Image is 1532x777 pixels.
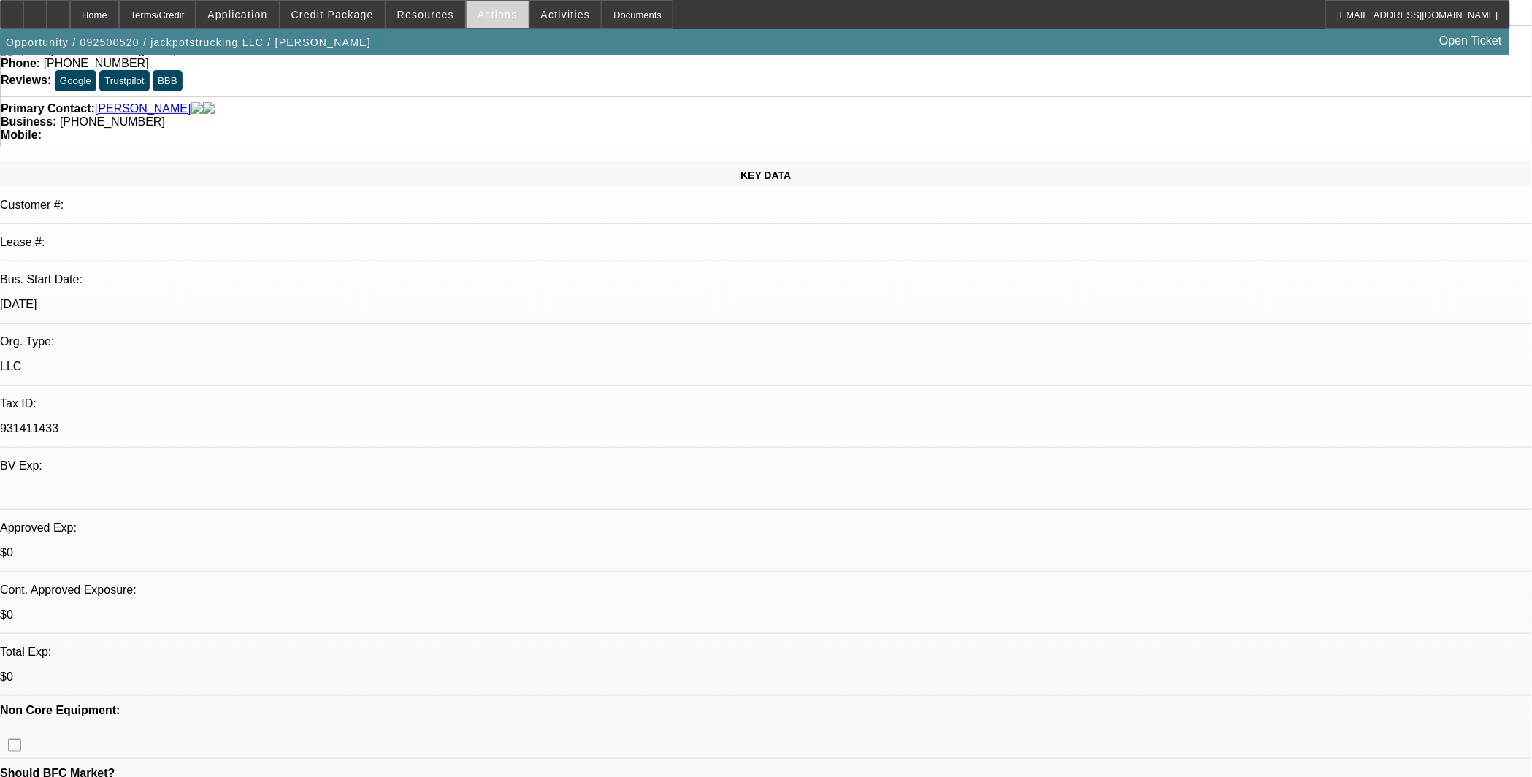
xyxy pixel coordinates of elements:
[196,1,278,28] button: Application
[1,102,95,115] strong: Primary Contact:
[397,9,454,20] span: Resources
[1,115,56,128] strong: Business:
[1,74,51,86] strong: Reviews:
[99,70,149,91] button: Trustpilot
[541,9,591,20] span: Activities
[60,115,165,128] span: [PHONE_NUMBER]
[1434,28,1508,53] a: Open Ticket
[740,169,791,181] span: KEY DATA
[291,9,374,20] span: Credit Package
[95,102,191,115] a: [PERSON_NAME]
[386,1,465,28] button: Resources
[1,129,42,141] strong: Mobile:
[1,57,40,69] strong: Phone:
[55,70,96,91] button: Google
[530,1,602,28] button: Activities
[280,1,385,28] button: Credit Package
[467,1,529,28] button: Actions
[203,102,215,115] img: linkedin-icon.png
[207,9,267,20] span: Application
[6,37,371,48] span: Opportunity / 092500520 / jackpotstrucking LLC / [PERSON_NAME]
[44,57,149,69] span: [PHONE_NUMBER]
[191,102,203,115] img: facebook-icon.png
[153,70,183,91] button: BBB
[478,9,518,20] span: Actions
